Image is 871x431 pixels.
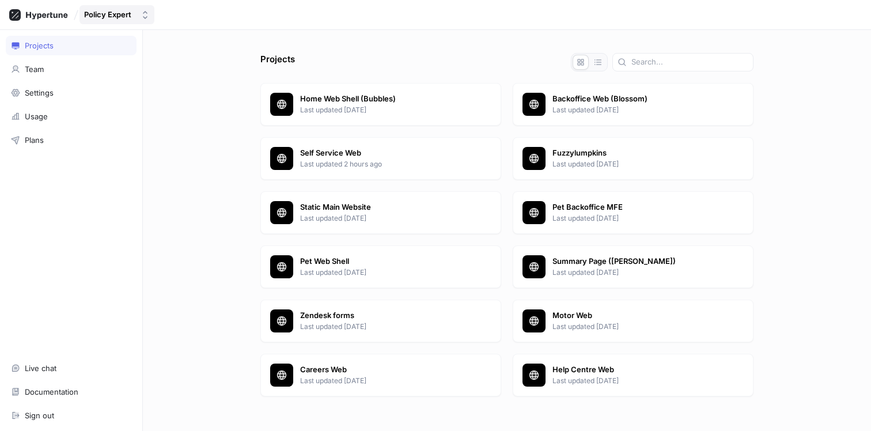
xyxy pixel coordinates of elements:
button: Policy Expert [79,5,154,24]
div: Projects [25,41,54,50]
a: Projects [6,36,137,55]
p: Last updated [DATE] [300,213,491,224]
p: Projects [260,53,295,71]
div: Team [25,65,44,74]
p: Pet Web Shell [300,256,491,267]
div: Policy Expert [84,10,131,20]
p: Help Centre Web [552,364,744,376]
p: Careers Web [300,364,491,376]
a: Documentation [6,382,137,402]
p: Last updated [DATE] [552,376,744,386]
div: Usage [25,112,48,121]
p: Last updated [DATE] [552,213,744,224]
p: Last updated [DATE] [300,322,491,332]
p: Last updated [DATE] [552,322,744,332]
p: Last updated [DATE] [300,376,491,386]
input: Search... [631,56,748,68]
a: Settings [6,83,137,103]
a: Usage [6,107,137,126]
p: Pet Backoffice MFE [552,202,744,213]
p: Home Web Shell (Bubbles) [300,93,491,105]
p: Last updated [DATE] [300,105,491,115]
div: Sign out [25,411,54,420]
a: Plans [6,130,137,150]
p: Last updated [DATE] [300,267,491,278]
p: Last updated [DATE] [552,105,744,115]
div: Documentation [25,387,78,396]
p: Last updated [DATE] [552,159,744,169]
div: Settings [25,88,54,97]
div: Plans [25,135,44,145]
p: Fuzzylumpkins [552,148,744,159]
div: Live chat [25,364,56,373]
p: Backoffice Web (Blossom) [552,93,744,105]
p: Static Main Website [300,202,491,213]
p: Self Service Web [300,148,491,159]
p: Last updated 2 hours ago [300,159,491,169]
a: Team [6,59,137,79]
p: Last updated [DATE] [552,267,744,278]
p: Motor Web [552,310,744,322]
p: Zendesk forms [300,310,491,322]
p: Summary Page ([PERSON_NAME]) [552,256,744,267]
